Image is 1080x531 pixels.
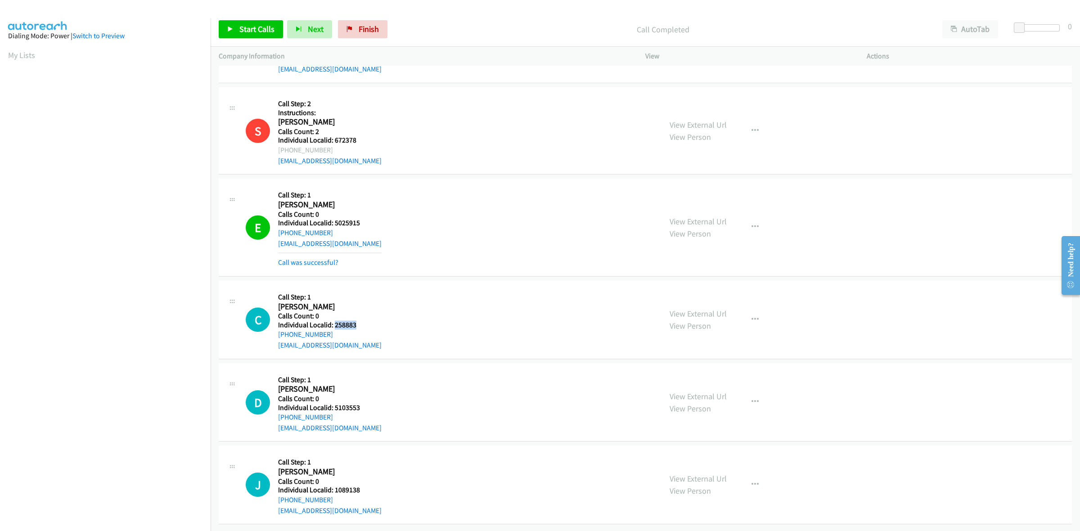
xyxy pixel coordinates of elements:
[670,308,727,319] a: View External Url
[278,495,333,504] a: [PHONE_NUMBER]
[278,375,382,384] h5: Call Step: 1
[278,424,382,432] a: [EMAIL_ADDRESS][DOMAIN_NAME]
[670,132,711,142] a: View Person
[278,127,382,136] h5: Calls Count: 2
[1068,20,1072,32] div: 0
[246,308,270,332] div: The call is yet to be attempted
[278,99,382,108] h5: Call Step: 2
[246,119,270,143] div: This number is on the do not call list
[239,24,274,34] span: Start Calls
[670,403,711,414] a: View Person
[246,473,270,497] div: The call is yet to be attempted
[670,228,711,239] a: View Person
[278,403,382,412] h5: Individual Localid: 5103553
[246,308,270,332] h1: C
[278,210,382,219] h5: Calls Count: 0
[670,486,711,496] a: View Person
[246,215,270,240] h1: E
[867,51,1072,62] p: Actions
[278,321,382,330] h5: Individual Localid: 258883
[278,219,382,228] h5: Individual Localid: 5025915
[338,20,387,38] a: Finish
[278,239,382,248] a: [EMAIL_ADDRESS][DOMAIN_NAME]
[670,120,727,130] a: View External Url
[670,321,711,331] a: View Person
[287,20,332,38] button: Next
[278,108,382,117] h5: Instructions:
[670,473,727,484] a: View External Url
[278,506,382,515] a: [EMAIL_ADDRESS][DOMAIN_NAME]
[278,394,382,403] h5: Calls Count: 0
[278,330,333,339] a: [PHONE_NUMBER]
[278,302,373,312] h2: [PERSON_NAME]
[400,23,926,36] p: Call Completed
[670,391,727,402] a: View External Url
[246,390,270,415] h1: D
[278,341,382,349] a: [EMAIL_ADDRESS][DOMAIN_NAME]
[278,117,373,127] h2: [PERSON_NAME]
[359,24,379,34] span: Finish
[1054,230,1080,301] iframe: Resource Center
[278,293,382,302] h5: Call Step: 1
[72,31,125,40] a: Switch to Preview
[278,136,382,145] h5: Individual Localid: 672378
[219,20,283,38] a: Start Calls
[278,200,373,210] h2: [PERSON_NAME]
[278,384,373,394] h2: [PERSON_NAME]
[278,191,382,200] h5: Call Step: 1
[278,156,382,165] a: [EMAIL_ADDRESS][DOMAIN_NAME]
[278,486,382,495] h5: Individual Localid: 1089138
[8,31,202,41] div: Dialing Mode: Power |
[278,228,333,237] a: [PHONE_NUMBER]
[278,458,382,467] h5: Call Step: 1
[8,69,211,496] iframe: Dialpad
[278,413,333,421] a: [PHONE_NUMBER]
[278,258,338,267] a: Call was successful?
[308,24,324,34] span: Next
[670,216,727,227] a: View External Url
[8,50,35,60] a: My Lists
[278,65,382,73] a: [EMAIL_ADDRESS][DOMAIN_NAME]
[219,51,629,62] p: Company Information
[278,467,382,477] h2: [PERSON_NAME]
[942,20,998,38] button: AutoTab
[246,473,270,497] h1: J
[278,477,382,486] h5: Calls Count: 0
[645,51,850,62] p: View
[278,312,382,321] h5: Calls Count: 0
[246,119,270,143] h1: S
[278,145,382,156] div: [PHONE_NUMBER]
[1018,24,1060,31] div: Delay between calls (in seconds)
[246,390,270,415] div: The call is yet to be attempted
